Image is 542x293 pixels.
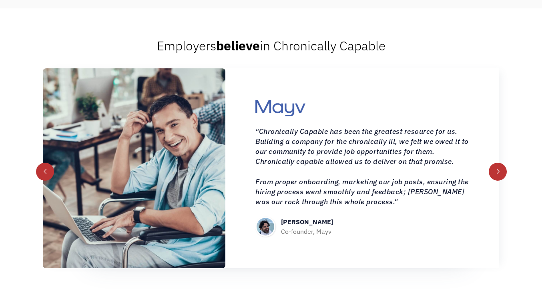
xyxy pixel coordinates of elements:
blockquote: "Chronically Capable has been the greatest resource for us. Building a company for the chronicall... [255,126,469,207]
div: Co-founder, Mayv [281,227,333,236]
strong: believe [216,37,260,54]
div: carousel [43,68,499,268]
div: previous slide [36,163,54,181]
span: Employers in Chronically Capable [157,37,385,54]
div: next slide [489,163,507,181]
div: 2 of 4 [43,68,499,268]
strong: [PERSON_NAME] [281,218,333,226]
a: open lightbox [122,163,146,173]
